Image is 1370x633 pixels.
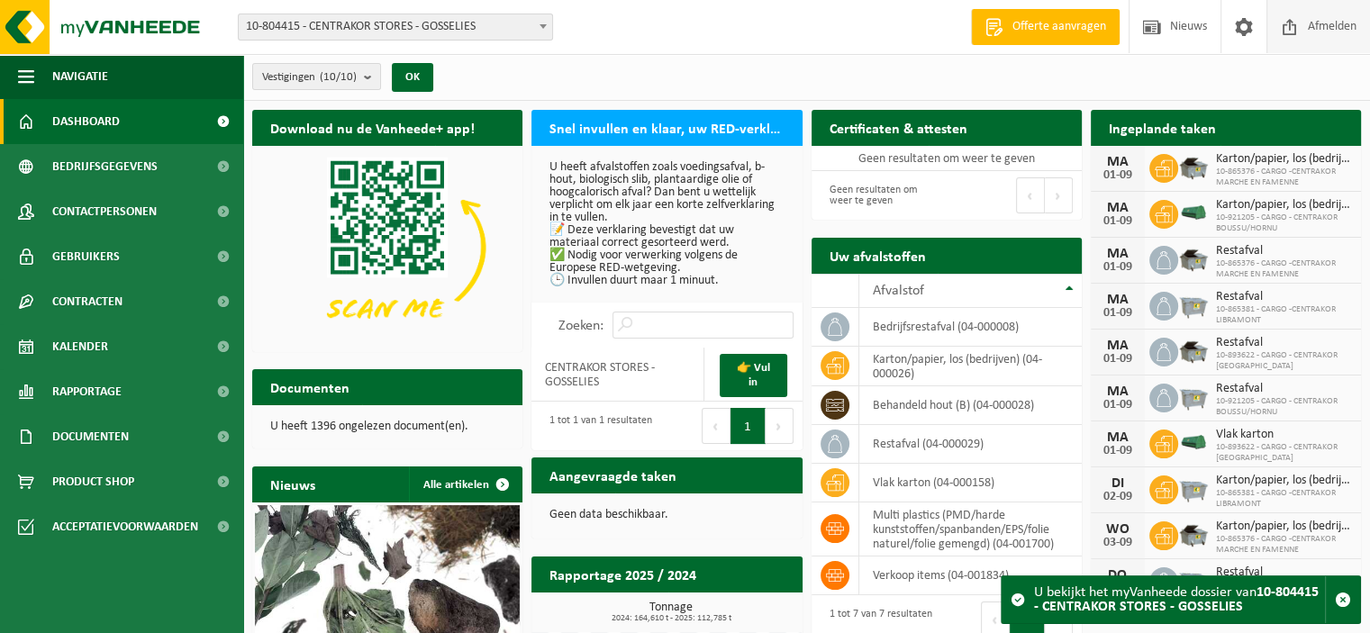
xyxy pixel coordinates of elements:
[52,459,134,504] span: Product Shop
[1091,110,1234,145] h2: Ingeplande taken
[1216,167,1352,188] span: 10-865376 - CARGO -CENTRAKOR MARCHE EN FAMENNE
[531,348,704,402] td: CENTRAKOR STORES - GOSSELIES
[549,509,784,521] p: Geen data beschikbaar.
[1100,307,1136,320] div: 01-09
[1178,204,1209,221] img: HK-XK-22-GN-00
[1100,353,1136,366] div: 01-09
[252,63,381,90] button: Vestigingen(10/10)
[1216,442,1352,464] span: 10-893622 - CARGO - CENTRAKOR [GEOGRAPHIC_DATA]
[1100,430,1136,445] div: MA
[1034,576,1325,623] div: U bekijkt het myVanheede dossier van
[1178,473,1209,503] img: WB-2500-GAL-GY-01
[1100,445,1136,457] div: 01-09
[1216,520,1352,534] span: Karton/papier, los (bedrijven)
[540,601,802,623] h3: Tonnage
[1178,335,1209,366] img: WB-5000-GAL-GY-04
[52,414,129,459] span: Documenten
[1216,382,1352,396] span: Restafval
[1100,537,1136,549] div: 03-09
[812,110,985,145] h2: Certificaten & attesten
[238,14,553,41] span: 10-804415 - CENTRAKOR STORES - GOSSELIES
[1216,428,1352,442] span: Vlak karton
[52,324,108,369] span: Kalender
[859,308,1082,347] td: bedrijfsrestafval (04-000008)
[1100,201,1136,215] div: MA
[668,592,801,628] a: Bekijk rapportage
[1034,585,1319,614] strong: 10-804415 - CENTRAKOR STORES - GOSSELIES
[540,614,802,623] span: 2024: 164,610 t - 2025: 112,785 t
[52,504,198,549] span: Acceptatievoorwaarden
[531,110,802,145] h2: Snel invullen en klaar, uw RED-verklaring voor 2025
[52,234,120,279] span: Gebruikers
[859,502,1082,556] td: multi plastics (PMD/harde kunststoffen/spanbanden/EPS/folie naturel/folie gemengd) (04-001700)
[320,71,357,83] count: (10/10)
[392,63,433,92] button: OK
[1100,293,1136,307] div: MA
[409,466,521,502] a: Alle artikelen
[1216,304,1352,326] span: 10-865381 - CARGO -CENTRAKOR LIBRAMONT
[270,420,504,433] p: U heeft 1396 ongelezen document(en).
[873,284,924,298] span: Afvalstof
[1100,384,1136,399] div: MA
[239,14,552,40] span: 10-804415 - CENTRAKOR STORES - GOSSELIES
[252,110,493,145] h2: Download nu de Vanheede+ app!
[1216,396,1352,418] span: 10-921205 - CARGO - CENTRAKOR BOUSSU/HORNU
[859,425,1082,464] td: restafval (04-000029)
[1216,198,1352,213] span: Karton/papier, los (bedrijven)
[262,64,357,91] span: Vestigingen
[52,54,108,99] span: Navigatie
[1216,244,1352,258] span: Restafval
[1178,565,1209,595] img: WB-2500-GAL-GY-01
[720,354,786,397] a: 👉 Vul in
[52,369,122,414] span: Rapportage
[730,408,766,444] button: 1
[1216,565,1352,580] span: Restafval
[1216,534,1352,556] span: 10-865376 - CARGO -CENTRAKOR MARCHE EN FAMENNE
[252,466,333,502] h2: Nieuws
[1216,152,1352,167] span: Karton/papier, los (bedrijven)
[1100,155,1136,169] div: MA
[821,176,938,215] div: Geen resultaten om weer te geven
[1178,519,1209,549] img: WB-5000-GAL-GY-01
[1216,290,1352,304] span: Restafval
[1178,151,1209,182] img: WB-5000-GAL-GY-01
[1100,339,1136,353] div: MA
[1216,488,1352,510] span: 10-865381 - CARGO -CENTRAKOR LIBRAMONT
[549,161,784,287] p: U heeft afvalstoffen zoals voedingsafval, b-hout, biologisch slib, plantaardige olie of hoogcalor...
[1100,522,1136,537] div: WO
[1100,215,1136,228] div: 01-09
[812,146,1082,171] td: Geen resultaten om weer te geven
[1045,177,1073,213] button: Next
[1100,476,1136,491] div: DI
[252,146,522,348] img: Download de VHEPlus App
[1216,213,1352,234] span: 10-921205 - CARGO - CENTRAKOR BOUSSU/HORNU
[540,406,652,446] div: 1 tot 1 van 1 resultaten
[859,556,1082,595] td: verkoop items (04-001834)
[859,347,1082,386] td: karton/papier, los (bedrijven) (04-000026)
[766,408,794,444] button: Next
[1216,258,1352,280] span: 10-865376 - CARGO -CENTRAKOR MARCHE EN FAMENNE
[859,386,1082,425] td: behandeld hout (B) (04-000028)
[702,408,730,444] button: Previous
[252,369,367,404] h2: Documenten
[52,189,157,234] span: Contactpersonen
[1216,350,1352,372] span: 10-893622 - CARGO - CENTRAKOR [GEOGRAPHIC_DATA]
[1100,568,1136,583] div: DO
[52,144,158,189] span: Bedrijfsgegevens
[1216,474,1352,488] span: Karton/papier, los (bedrijven)
[1216,336,1352,350] span: Restafval
[812,238,944,273] h2: Uw afvalstoffen
[52,279,122,324] span: Contracten
[1178,381,1209,411] img: WB-2500-GAL-GY-04
[558,319,603,333] label: Zoeken:
[52,99,120,144] span: Dashboard
[1178,289,1209,320] img: WB-2500-GAL-GY-01
[1100,491,1136,503] div: 02-09
[531,556,714,592] h2: Rapportage 2025 / 2024
[1100,399,1136,411] div: 01-09
[971,9,1120,45] a: Offerte aanvragen
[1178,434,1209,450] img: HK-XK-22-GN-00
[531,457,694,493] h2: Aangevraagde taken
[1178,243,1209,274] img: WB-5000-GAL-GY-01
[859,464,1082,502] td: vlak karton (04-000158)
